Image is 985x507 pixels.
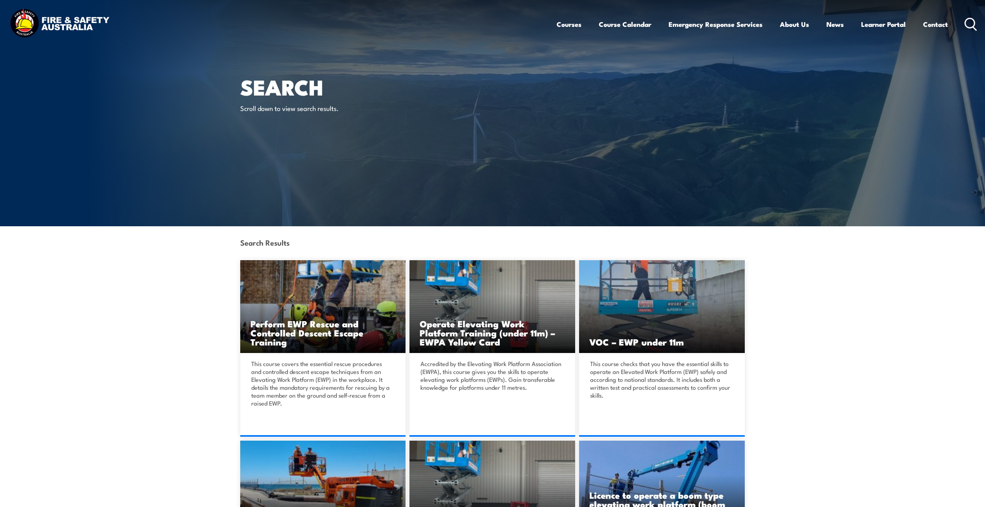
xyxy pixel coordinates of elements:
[590,360,731,399] p: This course checks that you have the essential skills to operate an Elevated Work Platform (EWP) ...
[599,14,651,35] a: Course Calendar
[251,360,393,407] p: This course covers the essential rescue procedures and controlled descent escape techniques from ...
[421,360,562,391] p: Accredited by the Elevating Work Platform Association (EWPA), this course gives you the skills to...
[669,14,763,35] a: Emergency Response Services
[589,337,735,346] h3: VOC – EWP under 11m
[250,319,396,346] h3: Perform EWP Rescue and Controlled Descent Escape Training
[861,14,906,35] a: Learner Portal
[420,319,565,346] h3: Operate Elevating Work Platform Training (under 11m) – EWPA Yellow Card
[240,260,406,353] a: Perform EWP Rescue and Controlled Descent Escape Training
[579,260,745,353] img: VOC – EWP under 11m
[780,14,809,35] a: About Us
[826,14,844,35] a: News
[240,260,406,353] img: Elevating Work Platform (EWP) in the workplace
[240,77,435,96] h1: Search
[923,14,948,35] a: Contact
[557,14,581,35] a: Courses
[240,103,384,113] p: Scroll down to view search results.
[409,260,575,353] img: Operate Elevating Work Platform Training (under 11m) – EWPA Yellow Card
[240,237,290,248] strong: Search Results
